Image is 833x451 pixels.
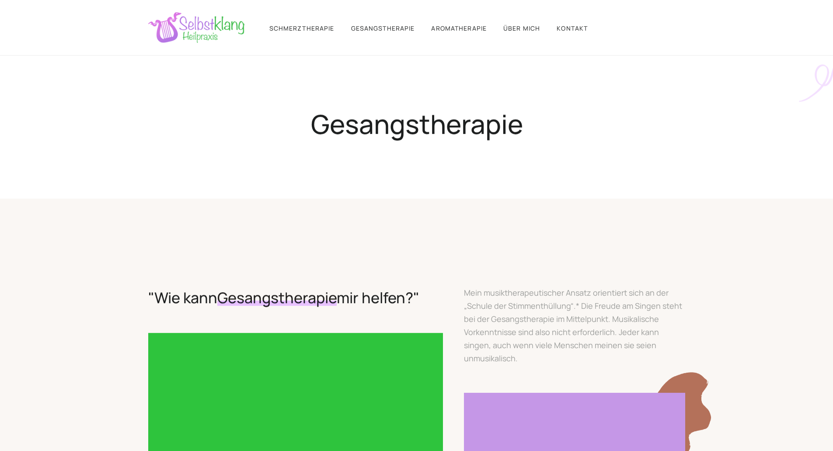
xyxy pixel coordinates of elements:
[351,24,415,32] a: GESANGStherapie
[557,24,588,32] a: KONTAKT
[268,109,565,140] h1: Gesangstherapie
[503,24,540,32] a: ÜBER MICH
[217,288,337,308] span: Gesangstherapie
[269,24,335,32] a: Schmerztherapie
[148,287,443,309] h2: "Wie kann mir helfen?"
[464,286,685,365] p: Mein musiktherapeutischer Ansatz orientiert sich an der „Schule der Stimmenthüllung“.* Die Freude...
[431,24,487,32] a: AROMAtherapie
